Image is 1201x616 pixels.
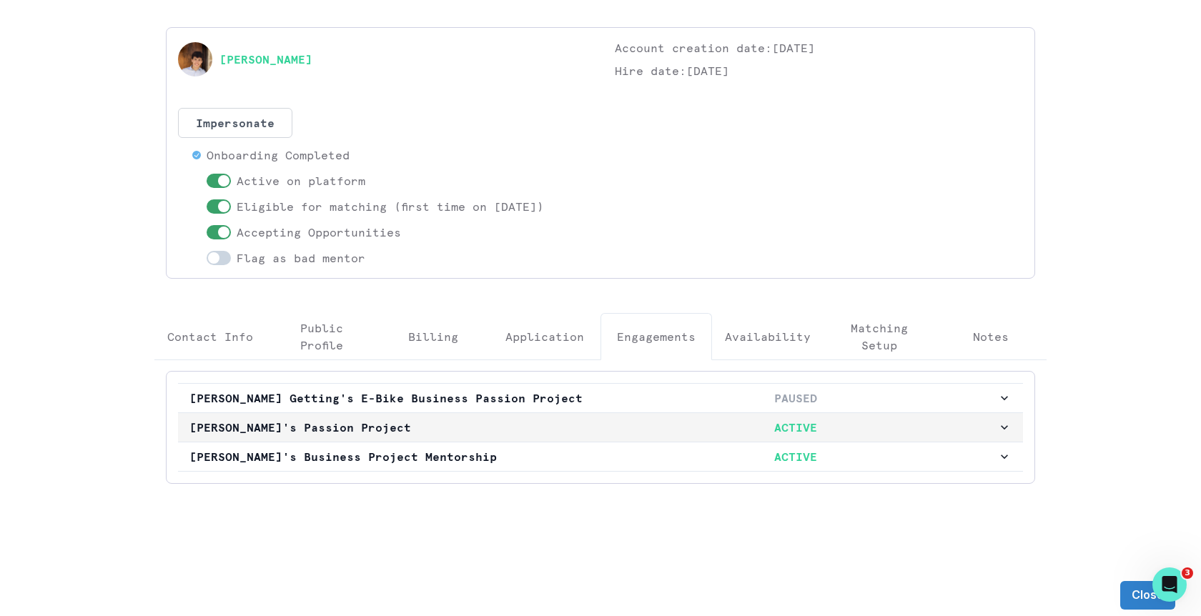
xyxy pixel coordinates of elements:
[836,319,923,354] p: Matching Setup
[593,448,997,465] p: ACTIVE
[178,108,292,138] button: Impersonate
[237,224,401,241] p: Accepting Opportunities
[615,62,1023,79] p: Hire date: [DATE]
[617,328,696,345] p: Engagements
[593,389,997,407] p: PAUSED
[973,328,1009,345] p: Notes
[189,419,593,436] p: [PERSON_NAME]'s Passion Project
[219,51,312,68] a: [PERSON_NAME]
[408,328,458,345] p: Billing
[615,39,1023,56] p: Account creation date: [DATE]
[237,249,365,267] p: Flag as bad mentor
[505,328,584,345] p: Application
[167,328,253,345] p: Contact Info
[725,328,811,345] p: Availability
[189,448,593,465] p: [PERSON_NAME]'s Business Project Mentorship
[207,146,350,164] p: Onboarding Completed
[178,413,1023,442] button: [PERSON_NAME]'s Passion ProjectACTIVE
[1182,567,1193,579] span: 3
[593,419,997,436] p: ACTIVE
[237,198,544,215] p: Eligible for matching (first time on [DATE])
[237,172,365,189] p: Active on platform
[1120,581,1175,610] button: Close
[189,389,593,407] p: [PERSON_NAME] Getting's E-Bike Business Passion Project
[178,442,1023,471] button: [PERSON_NAME]'s Business Project MentorshipACTIVE
[1152,567,1187,602] iframe: Intercom live chat
[278,319,365,354] p: Public Profile
[178,384,1023,412] button: [PERSON_NAME] Getting's E-Bike Business Passion ProjectPAUSED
